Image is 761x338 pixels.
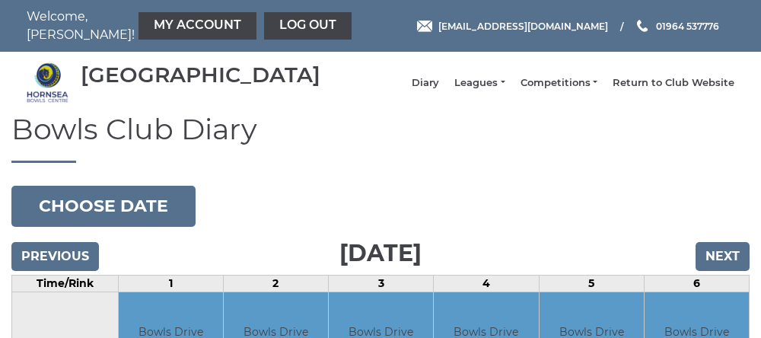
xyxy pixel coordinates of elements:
[656,20,719,31] span: 01964 537776
[417,19,608,33] a: Email [EMAIL_ADDRESS][DOMAIN_NAME]
[613,76,734,90] a: Return to Club Website
[329,275,434,292] td: 3
[11,186,196,227] button: Choose date
[438,20,608,31] span: [EMAIL_ADDRESS][DOMAIN_NAME]
[454,76,505,90] a: Leagues
[11,242,99,271] input: Previous
[139,12,256,40] a: My Account
[223,275,328,292] td: 2
[12,275,119,292] td: Time/Rink
[412,76,439,90] a: Diary
[417,21,432,32] img: Email
[696,242,750,271] input: Next
[11,113,750,163] h1: Bowls Club Diary
[118,275,223,292] td: 1
[637,20,648,32] img: Phone us
[521,76,597,90] a: Competitions
[644,275,749,292] td: 6
[27,62,68,104] img: Hornsea Bowls Centre
[434,275,539,292] td: 4
[635,19,719,33] a: Phone us 01964 537776
[81,63,320,87] div: [GEOGRAPHIC_DATA]
[539,275,644,292] td: 5
[27,8,308,44] nav: Welcome, [PERSON_NAME]!
[264,12,352,40] a: Log out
